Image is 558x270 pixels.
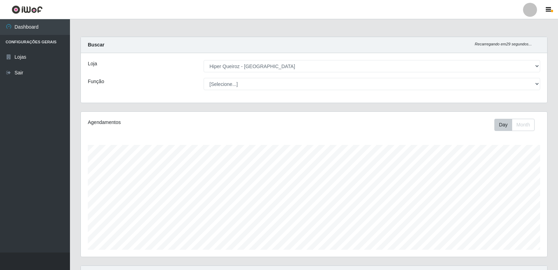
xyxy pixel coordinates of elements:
label: Função [88,78,104,85]
label: Loja [88,60,97,67]
strong: Buscar [88,42,104,48]
div: Agendamentos [88,119,270,126]
button: Day [494,119,512,131]
i: Recarregando em 29 segundos... [475,42,532,46]
div: First group [494,119,535,131]
button: Month [512,119,535,131]
img: CoreUI Logo [12,5,43,14]
div: Toolbar with button groups [494,119,540,131]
